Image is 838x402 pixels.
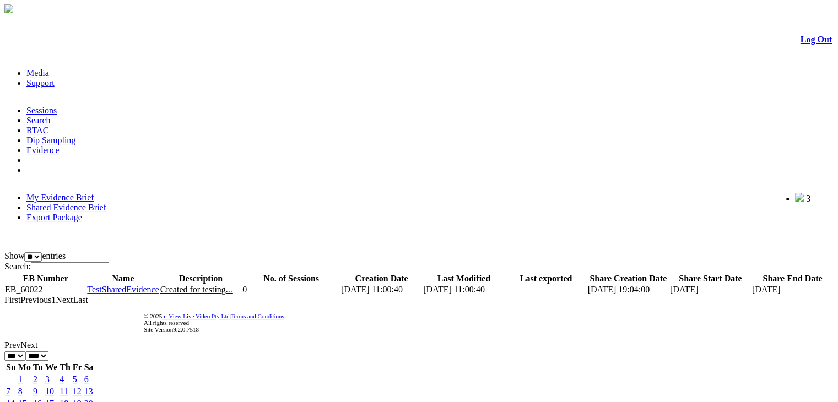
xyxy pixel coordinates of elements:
[26,135,75,145] a: Dip Sampling
[231,313,284,319] a: Terms and Conditions
[60,362,71,372] span: Thursday
[26,68,49,78] a: Media
[6,362,16,372] span: Sunday
[26,145,60,155] a: Evidence
[45,362,57,372] span: Wednesday
[162,313,230,319] a: m-View Live Video Pty Ltd
[52,307,96,339] img: DigiCert Secured Site Seal
[84,374,89,384] a: 6
[4,4,13,13] img: arrow-3.png
[4,284,86,295] td: EB_60022
[26,126,48,135] a: RTAC
[86,273,159,284] th: Name: activate to sort column ascending
[33,374,37,384] a: 2
[84,362,94,372] span: Saturday
[340,273,423,284] th: Creation Date: activate to sort column ascending
[60,374,64,384] a: 4
[73,374,77,384] a: 5
[73,387,82,396] a: 12
[51,295,56,305] a: 1
[26,213,82,222] a: Export Package
[4,273,86,284] th: EB Number
[26,106,57,115] a: Sessions
[144,326,832,333] div: Site Version
[4,262,109,271] label: Search:
[423,284,505,295] td: [DATE] 11:00:40
[25,351,48,361] select: Select year
[4,295,20,305] a: First
[806,194,810,203] span: 3
[4,351,25,361] select: Select month
[33,362,43,372] span: Tuesday
[620,193,773,202] span: Welcome, [PERSON_NAME] design (General User)
[73,362,82,372] span: Friday
[24,252,42,262] select: Showentries
[340,284,423,295] td: [DATE] 11:00:40
[20,295,51,305] a: Previous
[26,116,51,125] a: Search
[26,203,106,212] a: Shared Evidence Brief
[56,295,73,305] a: Next
[33,387,37,396] a: 9
[752,284,834,295] td: [DATE]
[801,35,832,44] a: Log Out
[45,374,50,384] a: 3
[18,374,23,384] a: 1
[60,387,68,396] a: 11
[87,285,159,294] a: TestSharedEvidence
[669,273,752,284] th: Share Start Date
[505,273,587,284] th: Last exported: activate to sort column ascending
[26,78,55,88] a: Support
[73,295,88,305] a: Last
[669,284,752,295] td: [DATE]
[587,273,669,284] th: Share Creation Date: activate to sort column ascending
[45,387,54,396] a: 10
[242,273,340,284] th: No. of Sessions: activate to sort column ascending
[18,387,23,396] a: 8
[6,387,10,396] a: 7
[4,340,20,350] a: Prev
[18,362,31,372] span: Monday
[242,284,340,295] td: 0
[160,285,233,294] span: Created for testing...
[26,193,94,202] a: My Evidence Brief
[4,251,66,260] label: Show entries
[752,273,834,284] th: Share End Date: activate to sort column ascending
[144,313,832,333] div: © 2025 | All rights reserved
[160,273,242,284] th: Description: activate to sort column ascending
[20,340,37,350] a: Next
[84,387,93,396] a: 13
[587,284,669,295] td: [DATE] 19:04:00
[31,262,109,273] input: Search:
[423,273,505,284] th: Last Modified: activate to sort column ascending
[173,326,199,333] span: 9.2.0.7518
[795,193,804,202] img: bell25.png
